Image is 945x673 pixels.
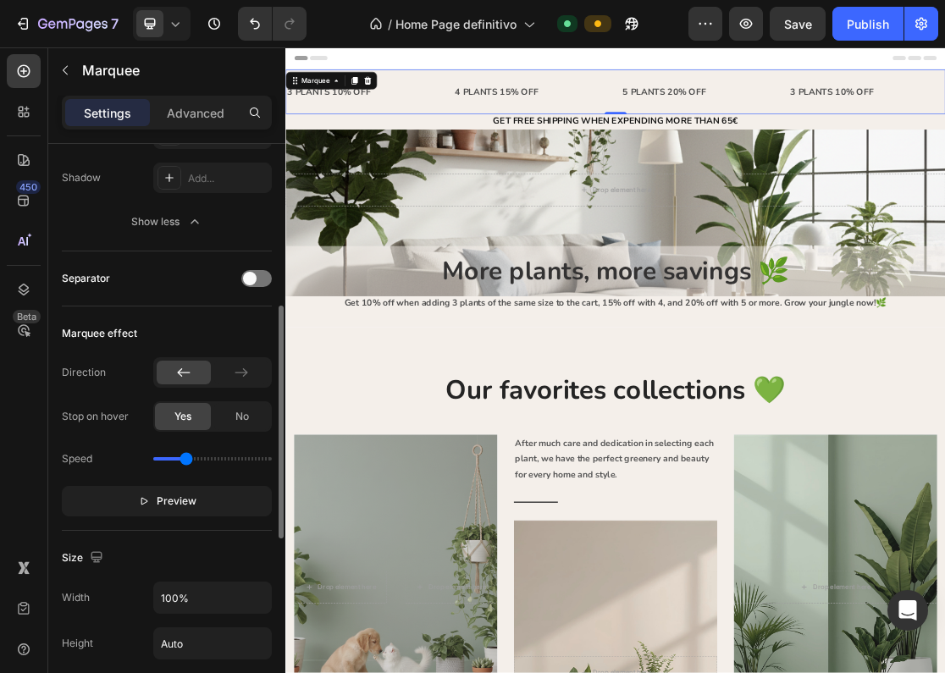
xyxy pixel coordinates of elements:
div: Undo/Redo [238,7,307,41]
input: Auto [154,582,271,613]
span: Preview [157,493,196,510]
div: Shadow [62,170,101,185]
span: Yes [174,409,191,424]
div: Marquee [21,44,71,59]
span: Home Page definitivo [395,15,517,33]
div: Open Intercom Messenger [887,590,928,631]
div: Add... [188,171,268,186]
div: Stop on hover [62,409,129,424]
strong: More plants, more savings 🌿 [241,318,776,372]
span: Save [784,17,812,31]
p: Marquee [82,60,265,80]
strong: After much care and dedication in selecting each plant, we have the perfect greenery and beauty f... [353,601,659,669]
div: Speed [62,451,92,466]
div: Show less [131,213,203,230]
p: Advanced [167,104,224,122]
button: Save [770,7,826,41]
iframe: Design area [285,47,945,673]
div: Size [62,547,107,570]
button: 7 [7,7,126,41]
div: 450 [16,180,41,194]
button: Show less [62,207,272,237]
p: 3 PLANTS 10% OFF [777,57,905,81]
div: Marquee effect [62,326,137,341]
input: Auto [154,628,271,659]
div: Beta [13,310,41,323]
span: / [388,15,392,33]
div: Separator [62,271,110,286]
div: Height [62,636,93,651]
button: Preview [62,486,272,516]
div: Drop element here [473,213,563,227]
p: 7 [111,14,119,34]
button: Publish [832,7,904,41]
p: 5 PLANTS 20% OFF [519,57,647,81]
div: Width [62,590,90,605]
span: No [235,409,249,424]
strong: 🌿 [909,384,926,403]
div: Direction [62,365,106,380]
p: Settings [84,104,131,122]
div: Publish [847,15,889,33]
